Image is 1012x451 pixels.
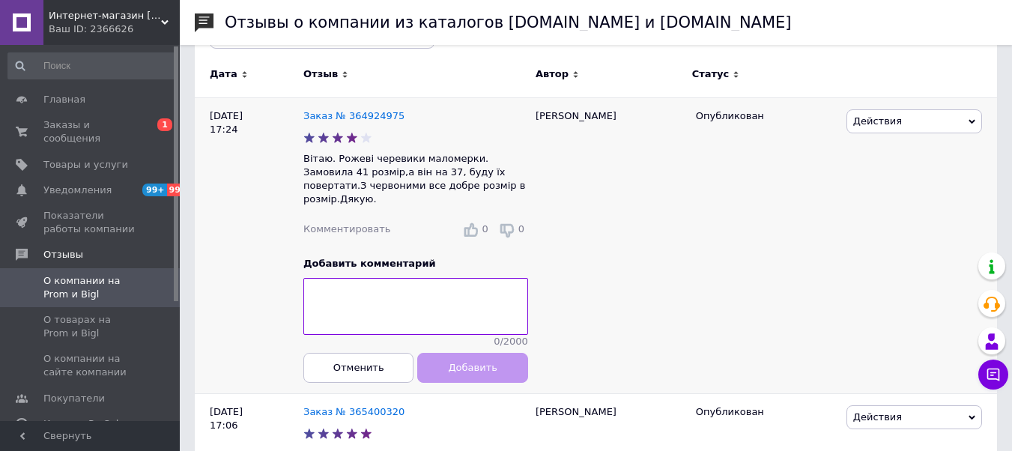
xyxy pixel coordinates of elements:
[43,417,124,431] span: Каталог ProSale
[494,335,528,348] span: 0 / 2000
[43,184,112,197] span: Уведомления
[853,411,902,423] span: Действия
[142,184,167,196] span: 99+
[333,362,384,373] span: Отменить
[43,158,128,172] span: Товары и услуги
[43,352,139,379] span: О компании на сайте компании
[536,67,569,81] span: Автор
[696,109,835,123] div: Опубликован
[518,223,524,234] span: 0
[43,274,139,301] span: О компании на Prom и Bigl
[43,118,139,145] span: Заказы и сообщения
[853,115,902,127] span: Действия
[303,406,405,417] a: Заказ № 365400320
[49,9,161,22] span: Интернет-магазин Soloveiko.com.ua - одежда и обувь для всей семьи, Украина
[43,248,83,261] span: Отзывы
[7,52,177,79] input: Поиск
[482,223,488,234] span: 0
[303,258,436,269] span: Добавить комментарий
[210,67,237,81] span: Дата
[528,97,688,393] div: [PERSON_NAME]
[303,67,338,81] span: Отзыв
[303,110,405,121] a: Заказ № 364924975
[43,209,139,236] span: Показатели работы компании
[43,313,139,340] span: О товарах на Prom и Bigl
[157,118,172,131] span: 1
[303,352,413,382] button: Отменить
[303,152,528,207] p: Вітаю. Рожеві черевики маломерки. Замовила 41 розмір,а він на 37, буду їх повертати.З червоними в...
[696,405,835,419] div: Опубликован
[43,392,105,405] span: Покупатели
[303,223,390,236] div: Комментировать
[225,13,792,31] h1: Отзывы о компании из каталогов [DOMAIN_NAME] и [DOMAIN_NAME]
[167,184,192,196] span: 99+
[978,360,1008,390] button: Чат с покупателем
[43,93,85,106] span: Главная
[49,22,180,36] div: Ваш ID: 2366626
[692,67,730,81] span: Статус
[195,97,303,393] div: [DATE] 17:24
[303,223,390,234] span: Комментировать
